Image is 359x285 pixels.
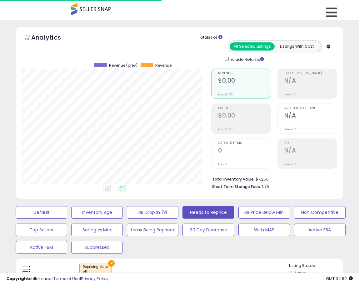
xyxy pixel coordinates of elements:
small: Prev: 0 [218,162,227,166]
button: Default [16,206,67,219]
span: Revenue [218,72,271,75]
small: Prev: N/A [284,162,297,166]
b: Total Inventory Value: [212,176,255,182]
strong: Copyright [6,276,29,282]
div: seller snap | | [6,276,108,282]
h5: Listings [22,272,46,281]
span: Revenue (prev) [109,63,137,68]
h2: $0.00 [218,112,271,120]
span: Repricing state : [83,264,108,274]
button: All Selected Listings [230,42,275,51]
small: Prev: N/A [284,93,297,96]
button: Active FBM [16,241,67,254]
span: Revenue [155,63,172,68]
span: Ordered Items [218,142,271,145]
button: BB Price Below Min [238,206,290,219]
h2: N/A [284,77,337,85]
h5: Analytics [31,33,73,43]
h2: N/A [284,112,337,120]
small: Prev: N/A [284,128,297,131]
span: 2025-10-11 04:52 GMT [326,276,353,282]
div: Include Returns [220,56,272,63]
li: $7,256 [212,175,332,182]
button: Suppressed [71,241,123,254]
label: Active [294,270,306,276]
button: With MAP [238,224,290,236]
button: Selling @ Max [71,224,123,236]
button: Top Sellers [16,224,67,236]
button: Listings With Cost [274,42,319,51]
button: Active FBA [294,224,346,236]
h2: N/A [284,147,337,155]
button: 30 Day Decrease [182,224,234,236]
small: Prev: $0.00 [218,128,233,131]
button: Inventory Age [71,206,123,219]
h2: $0.00 [218,77,271,85]
a: Terms of Use [53,276,80,282]
small: Prev: $0.00 [218,93,233,96]
button: × [108,260,115,267]
div: Totals For [198,35,339,41]
h2: 0 [218,147,271,155]
a: Privacy Policy [81,276,108,282]
button: BB Drop in 7d [127,206,178,219]
button: Needs to Reprice [182,206,234,219]
button: Items Being Repriced [127,224,178,236]
span: Avg. Buybox Share [284,107,337,110]
span: ROI [284,142,337,145]
span: Profit [218,107,271,110]
b: Short Term Storage Fees: [212,184,261,189]
div: off [83,269,108,274]
span: N/A [262,184,269,190]
button: Non Competitive [294,206,346,219]
span: Profit [PERSON_NAME] [284,72,337,75]
p: Listing States: [289,263,343,269]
